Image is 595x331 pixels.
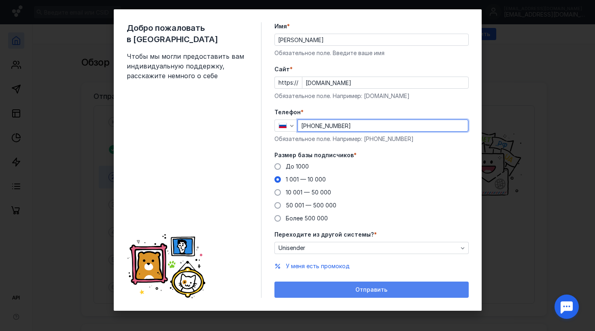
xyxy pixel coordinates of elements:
[278,245,305,252] span: Unisender
[355,286,387,293] span: Отправить
[286,163,309,170] span: До 1000
[286,189,331,196] span: 10 001 — 50 000
[286,262,350,270] button: У меня есть промокод
[286,202,336,209] span: 50 001 — 500 000
[286,263,350,269] span: У меня есть промокод
[286,215,328,222] span: Более 500 000
[274,92,469,100] div: Обязательное поле. Например: [DOMAIN_NAME]
[274,151,354,159] span: Размер базы подписчиков
[274,22,287,30] span: Имя
[274,231,374,239] span: Переходите из другой системы?
[274,49,469,57] div: Обязательное поле. Введите ваше имя
[274,65,290,73] span: Cайт
[286,176,326,183] span: 1 001 — 10 000
[274,282,469,298] button: Отправить
[274,108,301,116] span: Телефон
[274,242,469,254] button: Unisender
[127,22,248,45] span: Добро пожаловать в [GEOGRAPHIC_DATA]
[127,51,248,81] span: Чтобы мы могли предоставить вам индивидуальную поддержку, расскажите немного о себе
[274,135,469,143] div: Обязательное поле. Например: [PHONE_NUMBER]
